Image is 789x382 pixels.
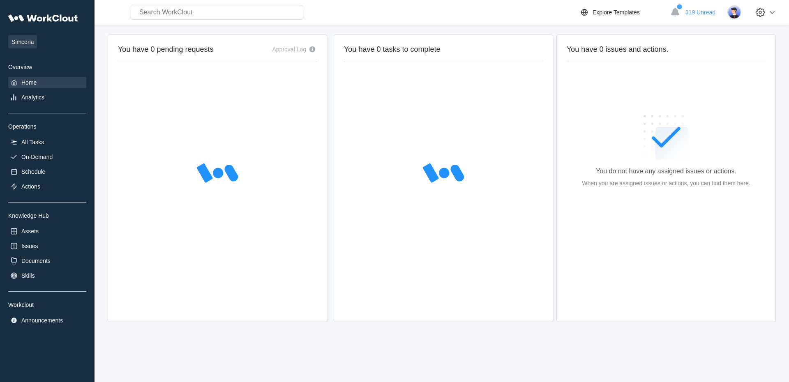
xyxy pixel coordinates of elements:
div: Explore Templates [593,9,640,16]
h2: You have 0 tasks to complete [344,45,543,54]
div: Actions [21,183,40,190]
a: Skills [8,270,86,281]
div: Knowledge Hub [8,212,86,219]
div: Home [21,79,37,86]
h2: You have 0 issues and actions. [567,45,766,54]
a: Explore Templates [579,7,666,17]
span: Simcona [8,35,37,48]
a: Announcements [8,315,86,326]
div: On-Demand [21,154,53,160]
input: Search WorkClout [131,5,303,20]
div: Schedule [21,168,45,175]
div: Overview [8,64,86,70]
a: All Tasks [8,136,86,148]
div: Operations [8,123,86,130]
div: Approval Log [272,46,306,53]
span: 319 Unread [685,9,715,16]
div: Workclout [8,301,86,308]
h2: You have 0 pending requests [118,45,214,54]
div: All Tasks [21,139,44,145]
a: Documents [8,255,86,267]
a: Analytics [8,92,86,103]
div: Analytics [21,94,44,101]
a: Actions [8,181,86,192]
div: Skills [21,272,35,279]
a: Home [8,77,86,88]
a: Issues [8,240,86,252]
div: Assets [21,228,39,235]
div: Issues [21,243,38,249]
div: Documents [21,258,51,264]
div: You do not have any assigned issues or actions. [596,168,736,175]
div: Announcements [21,317,63,324]
img: user-5.png [727,5,741,19]
div: When you are assigned issues or actions, you can find them here. [582,178,750,189]
a: On-Demand [8,151,86,163]
a: Schedule [8,166,86,177]
a: Assets [8,226,86,237]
